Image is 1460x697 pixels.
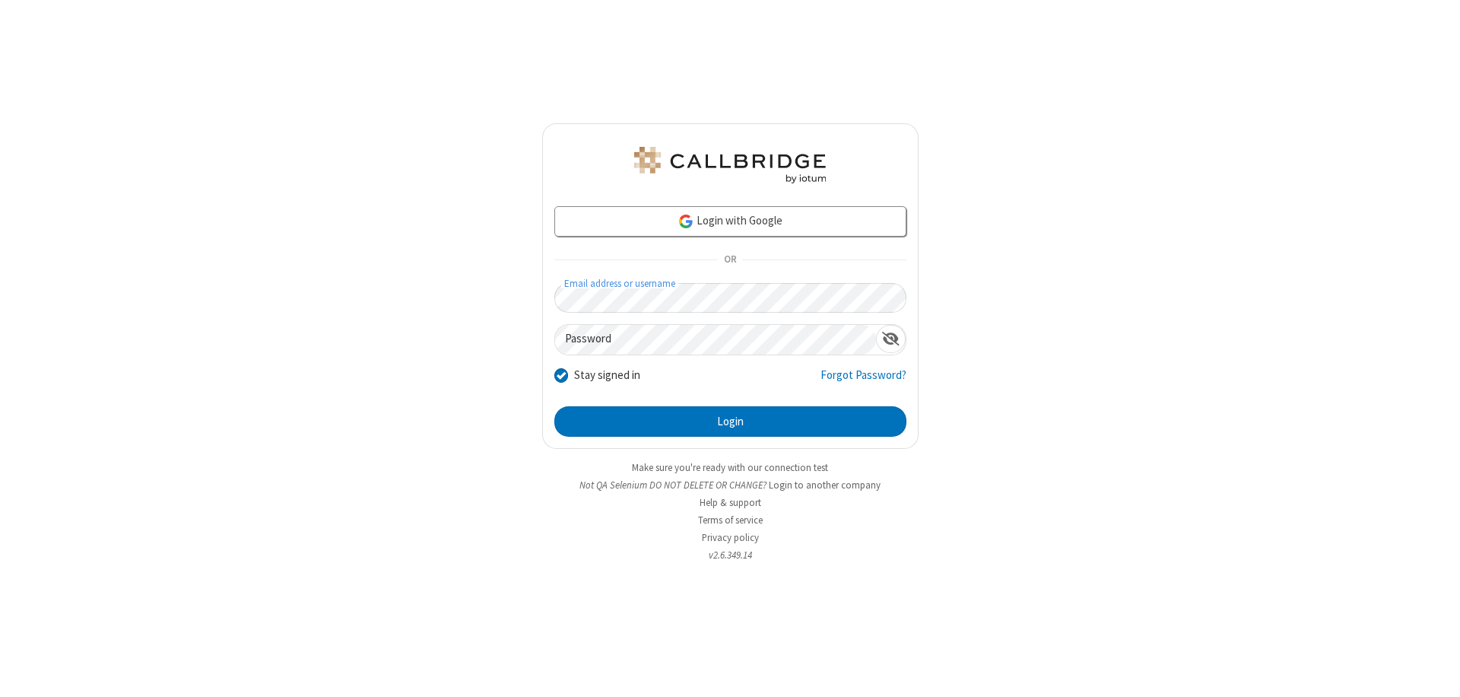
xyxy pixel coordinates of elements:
li: v2.6.349.14 [542,548,919,562]
img: QA Selenium DO NOT DELETE OR CHANGE [631,147,829,183]
label: Stay signed in [574,367,640,384]
span: OR [718,250,742,271]
input: Email address or username [554,283,906,313]
button: Login [554,406,906,437]
a: Help & support [700,496,761,509]
a: Forgot Password? [820,367,906,396]
a: Privacy policy [702,531,759,544]
div: Show password [876,325,906,353]
li: Not QA Selenium DO NOT DELETE OR CHANGE? [542,478,919,492]
a: Login with Google [554,206,906,237]
a: Terms of service [698,514,763,527]
a: Make sure you're ready with our connection test [632,461,828,474]
img: google-icon.png [678,213,694,230]
button: Login to another company [769,478,881,492]
input: Password [555,325,876,355]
